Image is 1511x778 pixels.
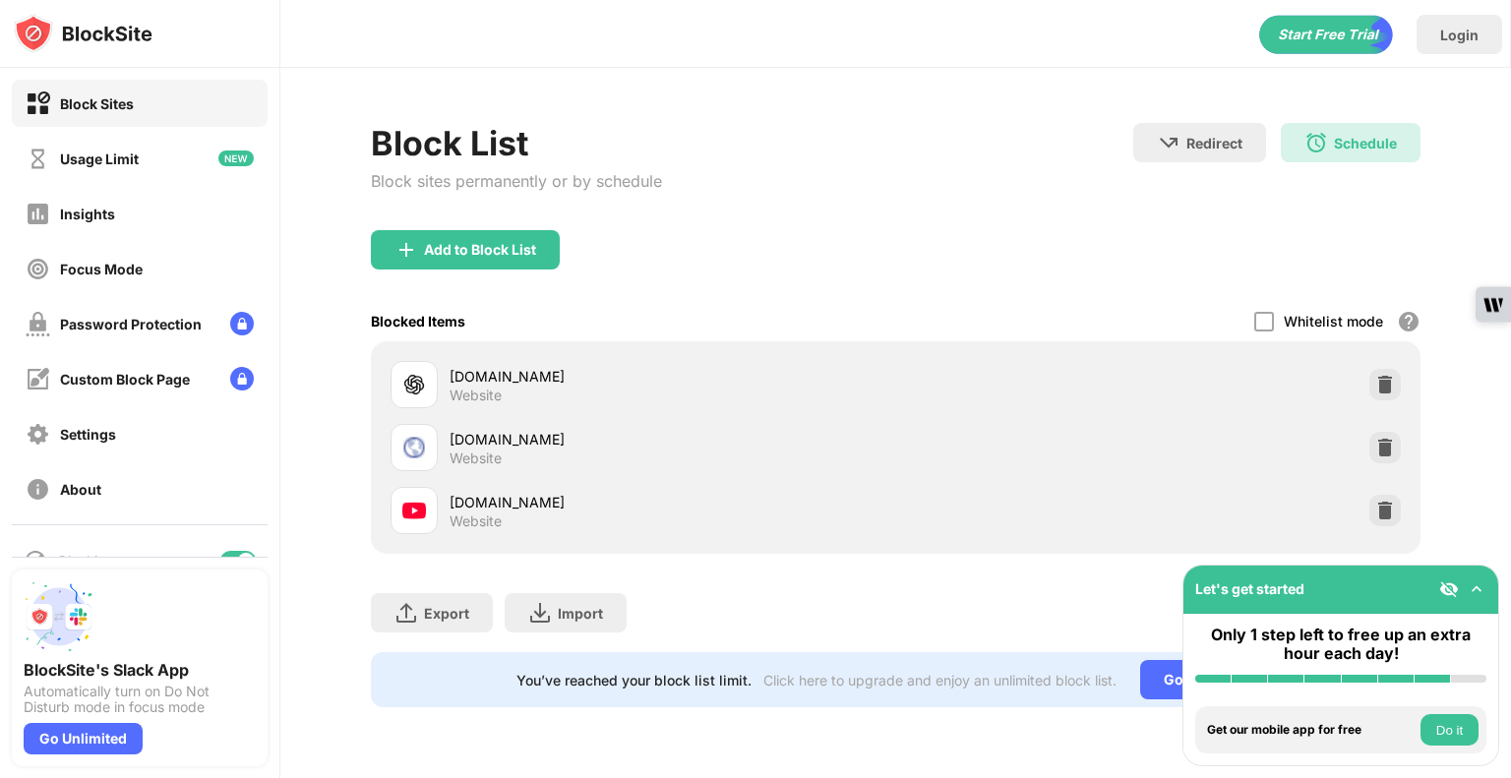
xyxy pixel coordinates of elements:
[1195,580,1304,597] div: Let's get started
[59,553,114,569] div: Blocking
[60,426,116,443] div: Settings
[1186,135,1242,151] div: Redirect
[26,202,50,226] img: insights-off.svg
[450,449,502,467] div: Website
[450,366,895,387] div: [DOMAIN_NAME]
[450,512,502,530] div: Website
[14,14,152,53] img: logo-blocksite.svg
[1284,313,1383,329] div: Whitelist mode
[371,123,662,163] div: Block List
[371,313,465,329] div: Blocked Items
[1259,15,1393,54] div: animation
[24,581,94,652] img: push-slack.svg
[402,373,426,396] img: favicons
[558,605,603,622] div: Import
[1440,27,1479,43] div: Login
[26,147,50,171] img: time-usage-off.svg
[24,684,256,715] div: Automatically turn on Do Not Disturb mode in focus mode
[424,242,536,258] div: Add to Block List
[60,481,101,498] div: About
[24,723,143,754] div: Go Unlimited
[516,672,752,688] div: You’ve reached your block list limit.
[60,206,115,222] div: Insights
[1439,579,1459,599] img: eye-not-visible.svg
[230,367,254,390] img: lock-menu.svg
[26,422,50,447] img: settings-off.svg
[402,436,426,459] img: favicons
[763,672,1117,688] div: Click here to upgrade and enjoy an unlimited block list.
[60,261,143,277] div: Focus Mode
[450,492,895,512] div: [DOMAIN_NAME]
[424,605,469,622] div: Export
[24,660,256,680] div: BlockSite's Slack App
[450,387,502,404] div: Website
[1195,626,1486,663] div: Only 1 step left to free up an extra hour each day!
[26,312,50,336] img: password-protection-off.svg
[1140,660,1275,699] div: Go Unlimited
[26,91,50,116] img: block-on.svg
[24,549,47,572] img: blocking-icon.svg
[60,371,190,388] div: Custom Block Page
[230,312,254,335] img: lock-menu.svg
[26,477,50,502] img: about-off.svg
[26,367,50,391] img: customize-block-page-off.svg
[218,150,254,166] img: new-icon.svg
[1467,579,1486,599] img: omni-setup-toggle.svg
[26,257,50,281] img: focus-off.svg
[402,499,426,522] img: favicons
[1207,723,1416,737] div: Get our mobile app for free
[371,171,662,191] div: Block sites permanently or by schedule
[60,95,134,112] div: Block Sites
[450,429,895,449] div: [DOMAIN_NAME]
[1334,135,1397,151] div: Schedule
[60,316,202,332] div: Password Protection
[1420,714,1479,746] button: Do it
[60,150,139,167] div: Usage Limit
